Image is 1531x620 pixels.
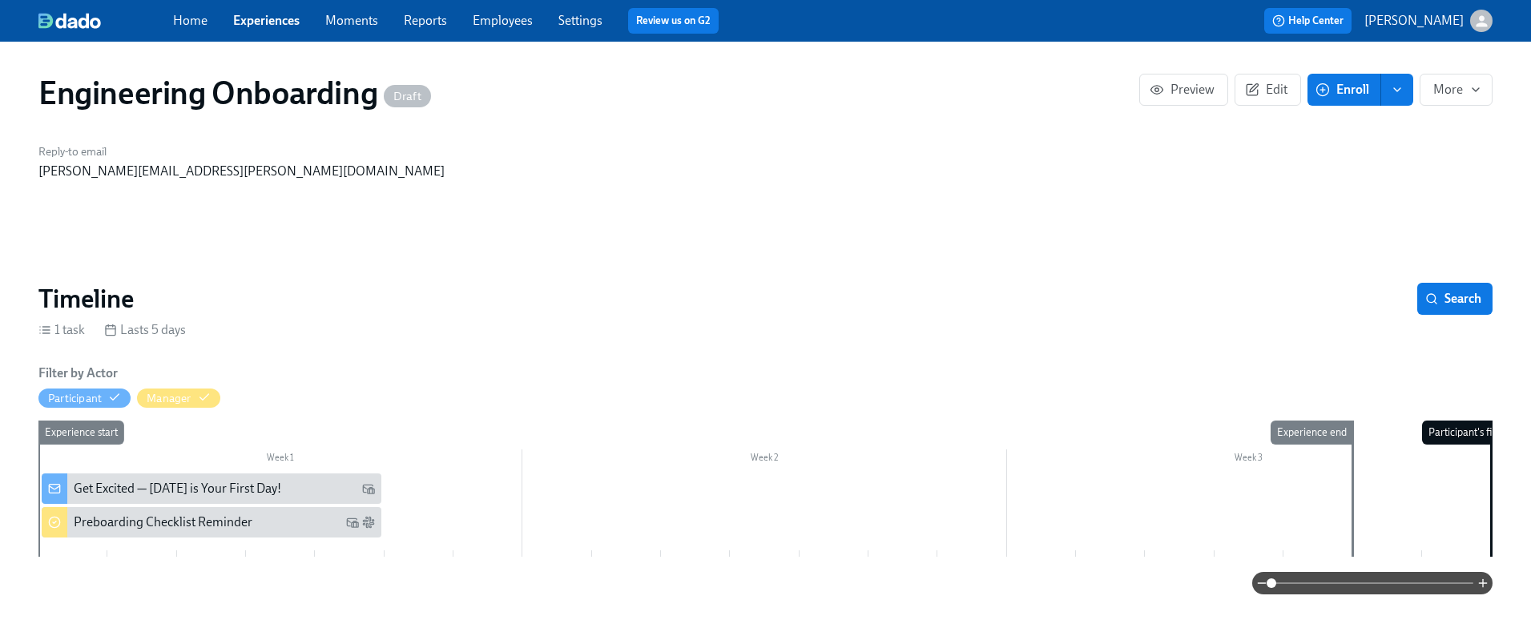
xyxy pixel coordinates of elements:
svg: Slack [362,516,375,529]
a: Home [173,13,207,28]
div: Week 1 [38,449,522,470]
p: [PERSON_NAME] [1364,12,1464,30]
h1: Engineering Onboarding [38,74,431,112]
svg: Work Email [362,482,375,495]
button: enroll [1381,74,1413,106]
a: dado [38,13,173,29]
div: Get Excited — [DATE] is Your First Day! [74,480,281,497]
button: Review us on G2 [628,8,719,34]
div: Hide Participant [48,391,102,406]
button: Participant [38,389,131,408]
button: Search [1417,283,1493,315]
span: Search [1428,291,1481,307]
button: More [1420,74,1493,106]
h6: Filter by Actor [38,364,118,382]
a: Employees [473,13,533,28]
div: Get Excited — [DATE] is Your First Day! [42,473,381,504]
a: Review us on G2 [636,13,711,29]
img: dado [38,13,101,29]
h2: Timeline [38,283,134,315]
button: Help Center [1264,8,1352,34]
button: Manager [137,389,220,408]
a: Reports [404,13,447,28]
div: Experience end [1271,421,1353,445]
span: Help Center [1272,13,1344,29]
a: Moments [325,13,378,28]
svg: Work Email [346,516,359,529]
div: Week 2 [522,449,1006,470]
div: Preboarding Checklist Reminder [74,513,252,531]
span: Edit [1248,82,1287,98]
a: Experiences [233,13,300,28]
button: Enroll [1307,74,1381,106]
span: Enroll [1319,82,1369,98]
span: Preview [1153,82,1215,98]
div: Week 3 [1007,449,1491,470]
div: Lasts 5 days [104,321,186,339]
span: More [1433,82,1479,98]
button: Edit [1235,74,1301,106]
div: 1 task [38,321,85,339]
div: Experience start [38,421,124,445]
button: Preview [1139,74,1228,106]
button: [PERSON_NAME] [1364,10,1493,32]
span: Draft [384,91,431,103]
div: Preboarding Checklist Reminder [42,507,381,537]
p: [PERSON_NAME][EMAIL_ADDRESS][PERSON_NAME][DOMAIN_NAME] [38,163,510,180]
h6: Reply-to email [38,144,510,159]
a: Settings [558,13,602,28]
div: Manager [147,391,191,406]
